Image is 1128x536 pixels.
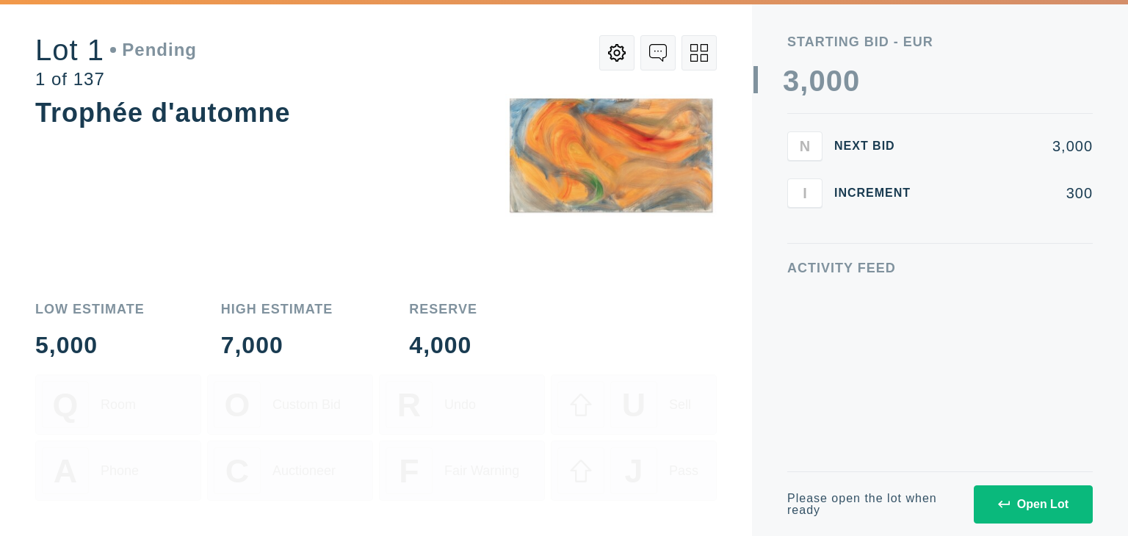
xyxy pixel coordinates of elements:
div: Activity Feed [787,261,1093,275]
button: N [787,131,822,161]
div: 0 [809,66,825,95]
div: , [800,66,809,360]
div: Open Lot [998,498,1069,511]
span: N [800,137,810,154]
div: Next Bid [834,140,922,152]
div: Reserve [409,303,477,316]
div: Please open the lot when ready [787,493,956,516]
div: Low Estimate [35,303,145,316]
div: 3,000 [934,139,1093,153]
div: High Estimate [221,303,333,316]
div: Lot 1 [35,35,197,65]
div: 1 of 137 [35,70,197,88]
span: I [803,184,807,201]
div: 7,000 [221,333,333,357]
div: Trophée d'automne [35,98,291,128]
button: Open Lot [974,485,1093,524]
div: 300 [934,186,1093,200]
div: Pending [110,41,197,59]
div: 3 [783,66,800,95]
div: Starting Bid - EUR [787,35,1093,48]
button: I [787,178,822,208]
div: 0 [826,66,843,95]
div: 5,000 [35,333,145,357]
div: 0 [843,66,860,95]
div: Increment [834,187,922,199]
div: 4,000 [409,333,477,357]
